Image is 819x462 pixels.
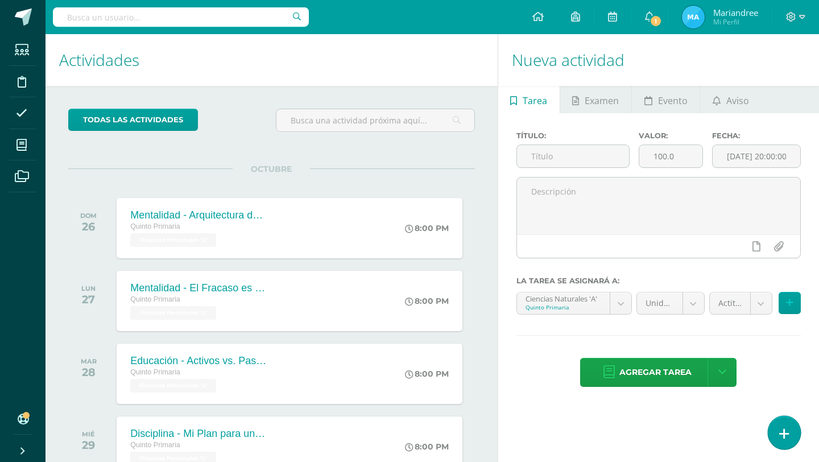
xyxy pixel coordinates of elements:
[130,379,216,393] span: Finanzas Personales 'U'
[405,442,449,452] div: 8:00 PM
[512,34,805,86] h1: Nueva actividad
[130,209,267,221] div: Mentalidad - Arquitectura de Mi Destino
[130,222,180,230] span: Quinto Primaria
[526,292,602,303] div: Ciencias Naturales 'A'
[710,292,772,314] a: Actitudinal (5.0%)
[713,7,758,18] span: Mariandree
[80,220,97,233] div: 26
[682,6,705,28] img: 98953c3e03fa092d6a22418b1e93bada.png
[81,357,97,365] div: MAR
[68,109,198,131] a: todas las Actividades
[526,303,602,311] div: Quinto Primaria
[585,87,619,114] span: Examen
[405,369,449,379] div: 8:00 PM
[80,212,97,220] div: DOM
[560,86,631,113] a: Examen
[233,164,310,174] span: OCTUBRE
[82,430,95,438] div: MIÉ
[639,145,702,167] input: Puntos máximos
[619,358,692,386] span: Agregar tarea
[130,282,267,294] div: Mentalidad - El Fracaso es mi Maestro
[637,292,704,314] a: Unidad 4
[523,87,547,114] span: Tarea
[639,131,703,140] label: Valor:
[658,87,688,114] span: Evento
[713,145,800,167] input: Fecha de entrega
[517,145,629,167] input: Título
[517,292,632,314] a: Ciencias Naturales 'A'Quinto Primaria
[713,17,758,27] span: Mi Perfil
[130,441,180,449] span: Quinto Primaria
[130,233,216,247] span: Finanzas Personales 'U'
[712,131,801,140] label: Fecha:
[700,86,761,113] a: Aviso
[276,109,474,131] input: Busca una actividad próxima aquí...
[726,87,749,114] span: Aviso
[130,355,267,367] div: Educación - Activos vs. Pasivos: El Juego
[650,15,662,27] span: 1
[516,131,630,140] label: Título:
[718,292,742,314] span: Actitudinal (5.0%)
[53,7,309,27] input: Busca un usuario...
[498,86,560,113] a: Tarea
[130,428,267,440] div: Disciplina - Mi Plan para una Meta
[130,295,180,303] span: Quinto Primaria
[646,292,673,314] span: Unidad 4
[632,86,700,113] a: Evento
[81,284,96,292] div: LUN
[82,438,95,452] div: 29
[130,306,216,320] span: Finanzas Personales 'U'
[130,368,180,376] span: Quinto Primaria
[59,34,484,86] h1: Actividades
[405,296,449,306] div: 8:00 PM
[516,277,801,285] label: La tarea se asignará a:
[81,292,96,306] div: 27
[81,365,97,379] div: 28
[405,223,449,233] div: 8:00 PM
